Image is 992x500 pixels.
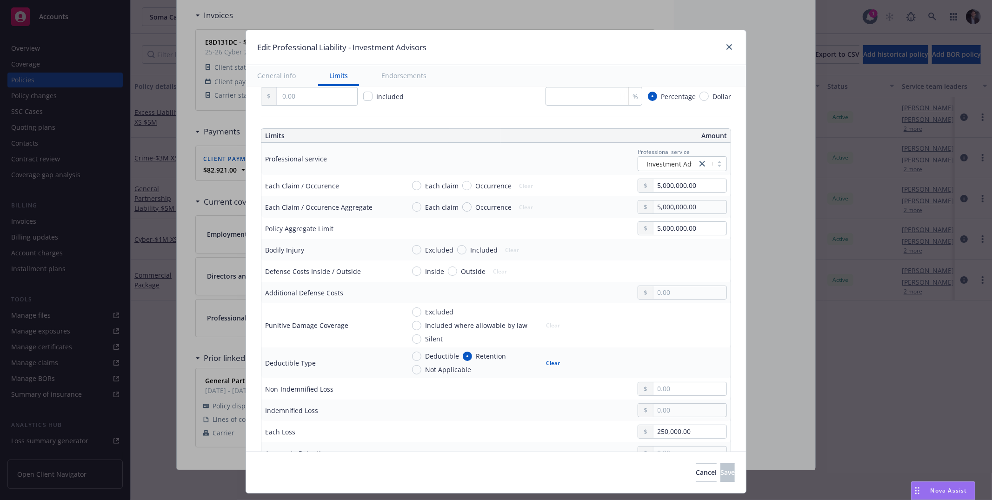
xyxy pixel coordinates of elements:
[463,352,472,361] input: Retention
[277,87,357,105] input: 0.00
[912,482,923,500] div: Drag to move
[265,427,295,437] div: Each Loss
[541,356,566,369] button: Clear
[265,154,327,164] div: Professional service
[661,92,696,101] span: Percentage
[257,41,426,53] h1: Edit Professional Liability - Investment Advisors
[412,352,421,361] input: Deductible
[425,245,453,255] span: Excluded
[412,267,421,276] input: Inside
[265,181,339,191] div: Each Claim / Occurence
[425,334,443,344] span: Silent
[643,159,692,169] span: Investment Advisors
[412,181,421,190] input: Each claim
[412,307,421,317] input: Excluded
[412,365,421,374] input: Not Applicable
[425,181,459,191] span: Each claim
[265,202,373,212] div: Each Claim / Occurence Aggregate
[265,448,329,458] div: Aggregate Retention
[653,382,726,395] input: 0.00
[653,222,726,235] input: 0.00
[376,92,404,101] span: Included
[425,320,527,330] span: Included where allowable by law
[425,307,453,317] span: Excluded
[457,245,466,254] input: Included
[265,384,333,394] div: Non-Indemnified Loss
[648,92,657,101] input: Percentage
[470,245,498,255] span: Included
[265,358,316,368] div: Deductible Type
[265,320,348,330] div: Punitive Damage Coverage
[425,202,459,212] span: Each claim
[412,202,421,212] input: Each claim
[638,148,690,156] span: Professional service
[632,92,638,101] span: %
[501,129,731,143] th: Amount
[265,245,304,255] div: Bodily Injury
[425,365,471,374] span: Not Applicable
[265,224,333,233] div: Policy Aggregate Limit
[476,351,506,361] span: Retention
[462,181,472,190] input: Occurrence
[412,245,421,254] input: Excluded
[265,288,343,298] div: Additional Defense Costs
[412,321,421,330] input: Included where allowable by law
[653,404,726,417] input: 0.00
[425,267,444,276] span: Inside
[653,447,726,460] input: 0.00
[646,159,710,169] span: Investment Advisors
[425,351,459,361] span: Deductible
[370,65,438,86] button: Endorsements
[475,181,512,191] span: Occurrence
[461,267,486,276] span: Outside
[265,406,318,415] div: Indemnified Loss
[911,481,975,500] button: Nova Assist
[448,267,457,276] input: Outside
[653,179,726,192] input: 0.00
[931,487,967,494] span: Nova Assist
[246,65,307,86] button: General info
[653,200,726,213] input: 0.00
[475,202,512,212] span: Occurrence
[653,425,726,438] input: 0.00
[261,129,449,143] th: Limits
[653,286,726,299] input: 0.00
[412,334,421,344] input: Silent
[265,267,361,276] div: Defense Costs Inside / Outside
[318,65,359,86] button: Limits
[462,202,472,212] input: Occurrence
